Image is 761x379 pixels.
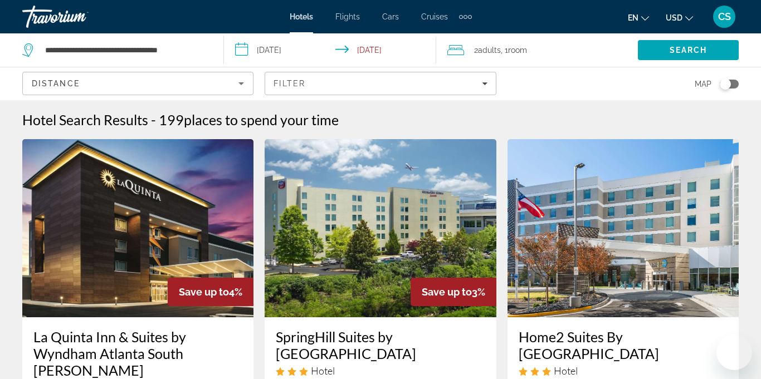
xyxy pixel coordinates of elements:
[184,111,339,128] span: places to spend your time
[224,33,437,67] button: Select check in and out date
[22,2,134,31] a: Travorium
[695,76,711,92] span: Map
[411,278,496,306] div: 3%
[628,13,638,22] span: en
[335,12,360,21] a: Flights
[32,79,80,88] span: Distance
[290,12,313,21] a: Hotels
[666,13,682,22] span: USD
[519,365,728,377] div: 3 star Hotel
[628,9,649,26] button: Change language
[711,79,739,89] button: Toggle map
[710,5,739,28] button: User Menu
[274,79,305,88] span: Filter
[276,365,485,377] div: 3 star Hotel
[422,286,472,298] span: Save up to
[44,42,207,58] input: Search hotel destination
[519,328,728,362] a: Home2 Suites By [GEOGRAPHIC_DATA]
[638,40,739,60] button: Search
[508,46,527,55] span: Room
[32,77,244,90] mat-select: Sort by
[159,111,339,128] h2: 199
[22,111,148,128] h1: Hotel Search Results
[436,33,638,67] button: Travelers: 2 adults, 0 children
[33,328,242,378] a: La Quinta Inn & Suites by Wyndham Atlanta South [PERSON_NAME]
[666,9,693,26] button: Change currency
[265,139,496,317] img: SpringHill Suites by Marriott Atlanta Airport Gateway
[716,334,752,370] iframe: Button to launch messaging window
[508,139,739,317] img: Home2 Suites By Hilton Atlanta Airport College Park
[22,139,253,317] img: La Quinta Inn & Suites by Wyndham Atlanta South McDonough
[311,365,335,377] span: Hotel
[179,286,229,298] span: Save up to
[501,42,527,58] span: , 1
[478,46,501,55] span: Adults
[474,42,501,58] span: 2
[459,8,472,26] button: Extra navigation items
[554,365,578,377] span: Hotel
[718,11,731,22] span: CS
[276,328,485,362] a: SpringHill Suites by [GEOGRAPHIC_DATA]
[421,12,448,21] a: Cruises
[151,111,156,128] span: -
[168,278,253,306] div: 4%
[670,46,708,55] span: Search
[265,72,496,95] button: Filters
[382,12,399,21] a: Cars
